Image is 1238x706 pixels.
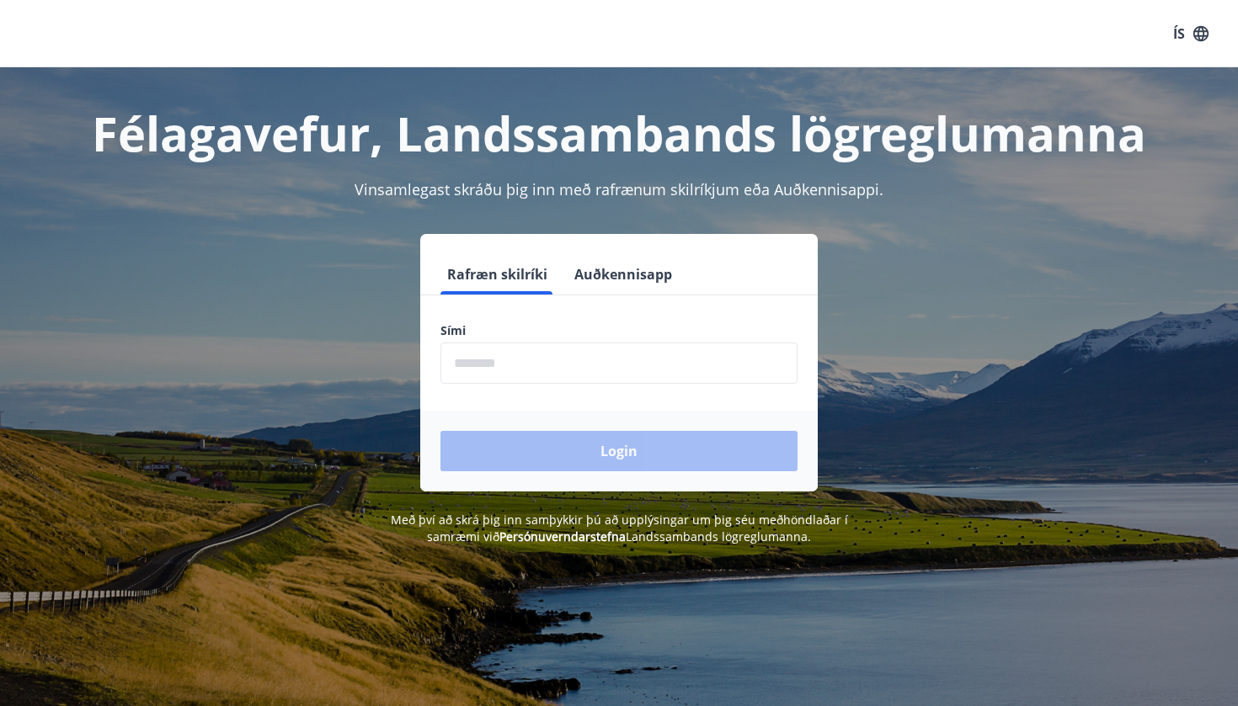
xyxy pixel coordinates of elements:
button: ÍS [1164,19,1218,49]
label: Sími [440,322,798,339]
span: Vinsamlegast skráðu þig inn með rafrænum skilríkjum eða Auðkennisappi. [355,179,883,199]
h1: Félagavefur, Landssambands lögreglumanna [33,101,1205,165]
button: Rafræn skilríki [440,254,554,295]
a: Persónuverndarstefna [499,528,626,544]
button: Auðkennisapp [568,254,679,295]
span: Með því að skrá þig inn samþykkir þú að upplýsingar um þig séu meðhöndlaðar í samræmi við Landssa... [391,512,848,544]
